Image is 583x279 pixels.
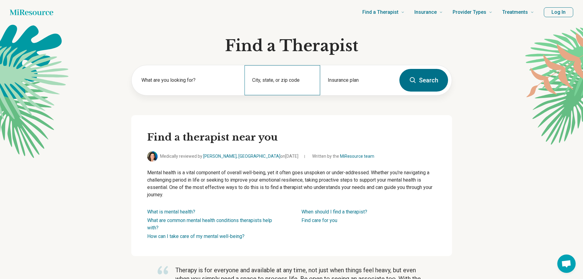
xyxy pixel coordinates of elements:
[147,233,245,239] a: How can I take care of my mental well-being?
[10,6,53,18] a: Home page
[147,209,195,215] a: What is mental health?
[147,169,436,198] p: Mental health is a vital component of overall well-being, yet it often goes unspoken or under-add...
[362,8,398,17] span: Find a Therapist
[301,209,367,215] a: When should I find a therapist?
[147,217,272,231] a: What are common mental health conditions therapists help with?
[312,153,374,160] span: Written by the
[301,217,337,223] a: Find care for you
[203,154,280,159] a: [PERSON_NAME], [GEOGRAPHIC_DATA]
[557,254,576,273] div: Open chat
[453,8,486,17] span: Provider Types
[340,154,374,159] a: MiResource team
[414,8,437,17] span: Insurance
[544,7,573,17] button: Log In
[502,8,528,17] span: Treatments
[399,69,448,92] button: Search
[280,154,298,159] span: on [DATE]
[160,153,298,160] span: Medically reviewed by
[131,37,452,55] h1: Find a Therapist
[147,131,436,144] h2: Find a therapist near you
[141,77,237,84] label: What are you looking for?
